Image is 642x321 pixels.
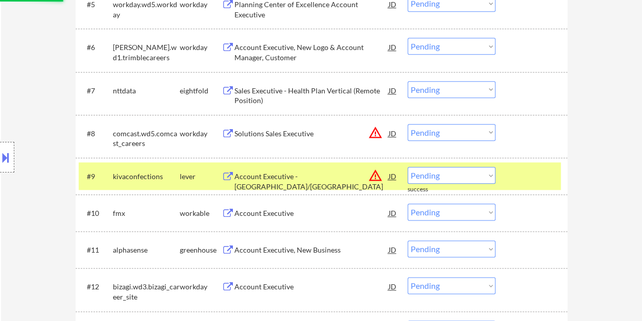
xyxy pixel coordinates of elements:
[388,124,398,142] div: JD
[388,81,398,100] div: JD
[87,42,105,53] div: #6
[388,38,398,56] div: JD
[180,282,222,292] div: workday
[388,277,398,295] div: JD
[234,42,389,62] div: Account Executive, New Logo & Account Manager, Customer
[113,42,180,62] div: [PERSON_NAME].wd1.trimblecareers
[388,204,398,222] div: JD
[180,86,222,96] div: eightfold
[113,282,180,302] div: bizagi.wd3.bizagi_career_site
[234,282,389,292] div: Account Executive
[180,171,222,182] div: lever
[408,185,448,194] div: success
[180,245,222,255] div: greenhouse
[234,171,389,191] div: Account Executive - [GEOGRAPHIC_DATA]/[GEOGRAPHIC_DATA]
[180,129,222,139] div: workday
[180,42,222,53] div: workday
[180,208,222,218] div: workable
[234,208,389,218] div: Account Executive
[368,126,383,140] button: warning_amber
[234,86,389,106] div: Sales Executive - Health Plan Vertical (Remote Position)
[234,129,389,139] div: Solutions Sales Executive
[388,167,398,185] div: JD
[234,245,389,255] div: Account Executive, New Business
[388,240,398,259] div: JD
[87,282,105,292] div: #12
[368,168,383,183] button: warning_amber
